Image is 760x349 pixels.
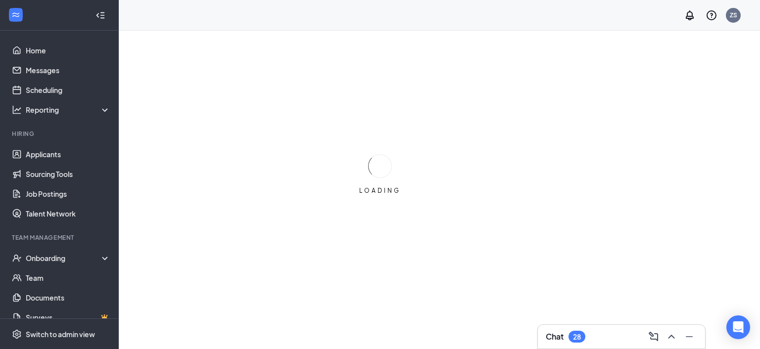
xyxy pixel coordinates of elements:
a: Applicants [26,144,110,164]
div: 28 [573,333,581,341]
svg: ComposeMessage [648,331,660,343]
div: LOADING [355,186,405,195]
a: Team [26,268,110,288]
div: ZS [730,11,737,19]
svg: QuestionInfo [706,9,717,21]
a: Job Postings [26,184,110,204]
a: SurveysCrown [26,307,110,327]
div: Team Management [12,233,108,242]
svg: ChevronUp [665,331,677,343]
svg: UserCheck [12,253,22,263]
div: Reporting [26,105,111,115]
svg: Collapse [95,10,105,20]
div: Open Intercom Messenger [726,315,750,339]
a: Messages [26,60,110,80]
svg: WorkstreamLogo [11,10,21,20]
button: ComposeMessage [646,329,662,345]
div: Switch to admin view [26,329,95,339]
svg: Notifications [684,9,696,21]
svg: Minimize [683,331,695,343]
a: Home [26,41,110,60]
button: Minimize [681,329,697,345]
div: Hiring [12,130,108,138]
svg: Settings [12,329,22,339]
a: Documents [26,288,110,307]
div: Onboarding [26,253,102,263]
a: Sourcing Tools [26,164,110,184]
svg: Analysis [12,105,22,115]
button: ChevronUp [664,329,679,345]
a: Scheduling [26,80,110,100]
h3: Chat [546,331,564,342]
a: Talent Network [26,204,110,223]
